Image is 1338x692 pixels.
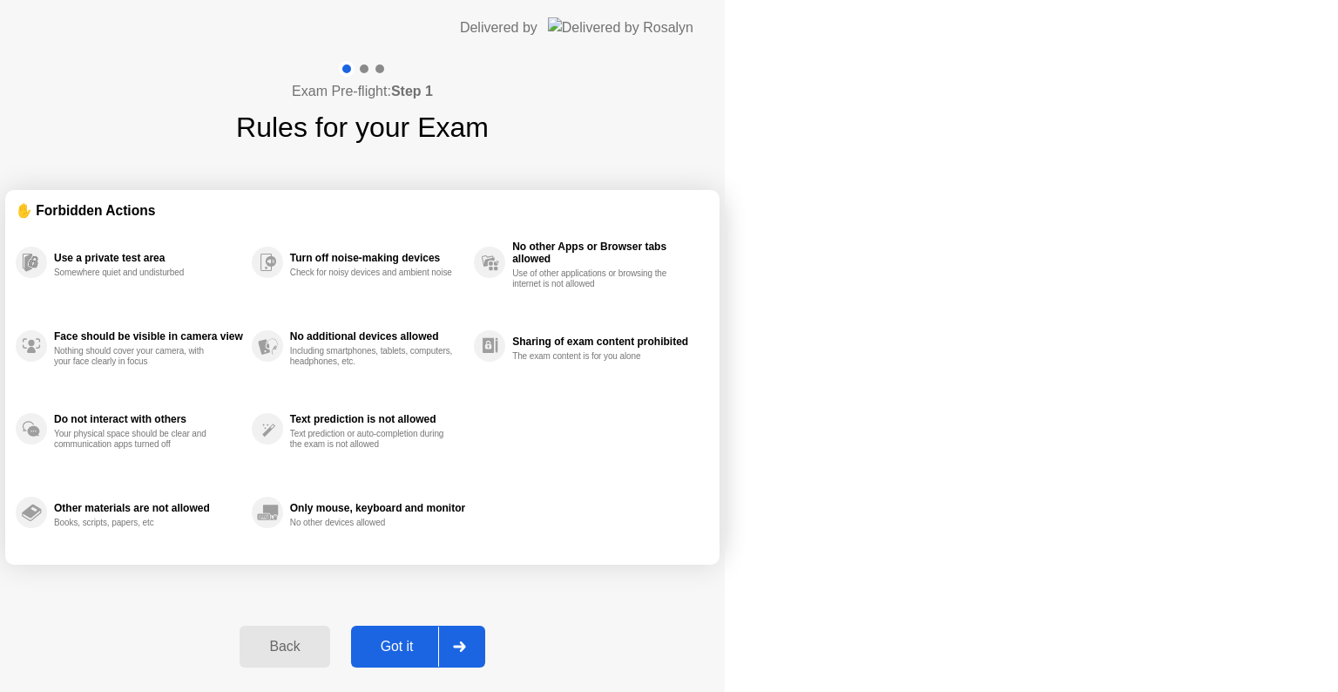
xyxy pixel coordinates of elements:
[290,518,455,528] div: No other devices allowed
[16,200,709,220] div: ✋ Forbidden Actions
[292,81,433,102] h4: Exam Pre-flight:
[290,429,455,450] div: Text prediction or auto-completion during the exam is not allowed
[54,252,243,264] div: Use a private test area
[290,268,455,278] div: Check for noisy devices and ambient noise
[512,268,677,289] div: Use of other applications or browsing the internet is not allowed
[548,17,693,37] img: Delivered by Rosalyn
[290,252,465,264] div: Turn off noise-making devices
[356,639,438,655] div: Got it
[512,336,700,348] div: Sharing of exam content prohibited
[290,346,455,367] div: Including smartphones, tablets, computers, headphones, etc.
[512,241,700,265] div: No other Apps or Browser tabs allowed
[54,268,219,278] div: Somewhere quiet and undisturbed
[54,502,243,514] div: Other materials are not allowed
[391,84,433,98] b: Step 1
[236,106,489,148] h1: Rules for your Exam
[240,626,329,668] button: Back
[54,330,243,343] div: Face should be visible in camera view
[290,330,465,343] div: No additional devices allowed
[54,346,219,367] div: Nothing should cover your camera, with your face clearly in focus
[290,502,465,514] div: Only mouse, keyboard and monitor
[54,413,243,425] div: Do not interact with others
[512,351,677,362] div: The exam content is for you alone
[54,518,219,528] div: Books, scripts, papers, etc
[54,429,219,450] div: Your physical space should be clear and communication apps turned off
[245,639,324,655] div: Back
[290,413,465,425] div: Text prediction is not allowed
[351,626,485,668] button: Got it
[460,17,537,38] div: Delivered by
